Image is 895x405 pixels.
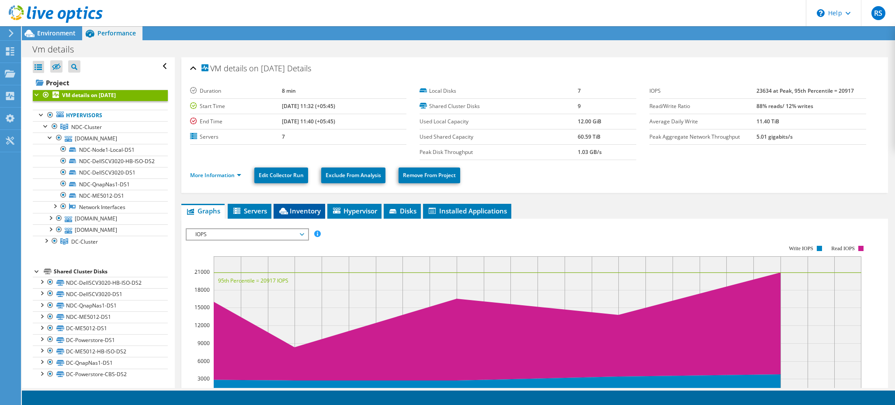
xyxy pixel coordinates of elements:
text: 15000 [194,304,210,311]
a: DC-ME5012-HB-ISO-DS2 [33,346,168,357]
a: NDC-Cluster [33,121,168,133]
b: 60.59 TiB [578,133,600,140]
b: 88% reads/ 12% writes [756,102,813,110]
b: 11.40 TiB [756,118,779,125]
a: DC-ME5012-DS1 [33,323,168,334]
a: Network Interfaces [33,201,168,213]
label: Peak Aggregate Network Throughput [649,133,756,141]
a: NDC-QnapNas1-DS1 [33,178,168,190]
span: DC-Cluster [71,238,98,245]
text: 21000 [194,268,210,276]
a: [DOMAIN_NAME] [33,213,168,224]
a: Project [33,76,168,90]
a: Exclude From Analysis [321,168,385,183]
b: VM details on [DATE] [62,91,116,99]
span: Servers [232,206,267,215]
span: RS [871,6,885,20]
text: 18000 [194,286,210,293]
a: [DOMAIN_NAME] [33,224,168,236]
a: DC-Powerstore-DS1 [33,334,168,346]
span: Graphs [186,206,220,215]
svg: \n [817,9,825,17]
a: More Information [190,171,241,179]
b: 7 [578,87,581,94]
text: 12000 [194,321,210,329]
text: 6000 [198,357,210,365]
label: Shared Cluster Disks [420,102,577,111]
b: 7 [282,133,285,140]
label: Start Time [190,102,282,111]
text: 95th Percentile = 20917 IOPS [218,277,288,284]
text: Write IOPS [789,245,813,251]
span: IOPS [191,229,303,240]
a: NDC-Node1-Local-DS1 [33,144,168,155]
span: Environment [37,29,76,37]
label: Average Daily Write [649,117,756,126]
span: VM details on [DATE] [201,64,285,73]
a: DC-QnapNas1-DS1 [33,357,168,368]
a: VM details on [DATE] [33,90,168,101]
span: Details [287,63,311,73]
text: 3000 [198,375,210,382]
b: 12.00 GiB [578,118,601,125]
span: Hypervisor [332,206,377,215]
a: NDC-ME5012-DS1 [33,190,168,201]
label: End Time [190,117,282,126]
label: Used Shared Capacity [420,133,577,141]
a: DC-Cluster [33,236,168,247]
label: Duration [190,87,282,95]
b: 1.03 GB/s [578,148,602,156]
a: NDC-ME5012-DS1 [33,311,168,323]
a: Remove From Project [399,168,460,183]
b: 9 [578,102,581,110]
a: Edit Collector Run [254,168,308,183]
b: [DATE] 11:32 (+05:45) [282,102,335,110]
span: NDC-Cluster [71,123,102,131]
label: Peak Disk Throughput [420,148,577,157]
a: NDC-DellSCV3020-DS1 [33,167,168,178]
h1: Vm details [28,45,87,54]
text: Read IOPS [831,245,855,251]
span: Disks [388,206,416,215]
label: Read/Write Ratio [649,102,756,111]
a: DC-Powerstore-CBS-DS2 [33,369,168,380]
b: 8 min [282,87,296,94]
b: [DATE] 11:40 (+05:45) [282,118,335,125]
span: Installed Applications [427,206,507,215]
a: NDC-DellSCV3020-DS1 [33,288,168,300]
div: Shared Cluster Disks [54,266,168,277]
a: NDC-DellSCV3020-HB-ISO-DS2 [33,277,168,288]
b: 5.01 gigabits/s [756,133,793,140]
a: NDC-DellSCV3020-HB-ISO-DS2 [33,156,168,167]
label: IOPS [649,87,756,95]
b: 23634 at Peak, 95th Percentile = 20917 [756,87,854,94]
label: Local Disks [420,87,577,95]
label: Used Local Capacity [420,117,577,126]
a: Hypervisors [33,110,168,121]
a: [DOMAIN_NAME] [33,133,168,144]
a: NDC-QnapNas1-DS1 [33,300,168,311]
span: Performance [97,29,136,37]
span: Inventory [278,206,321,215]
label: Servers [190,133,282,141]
text: 9000 [198,339,210,347]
